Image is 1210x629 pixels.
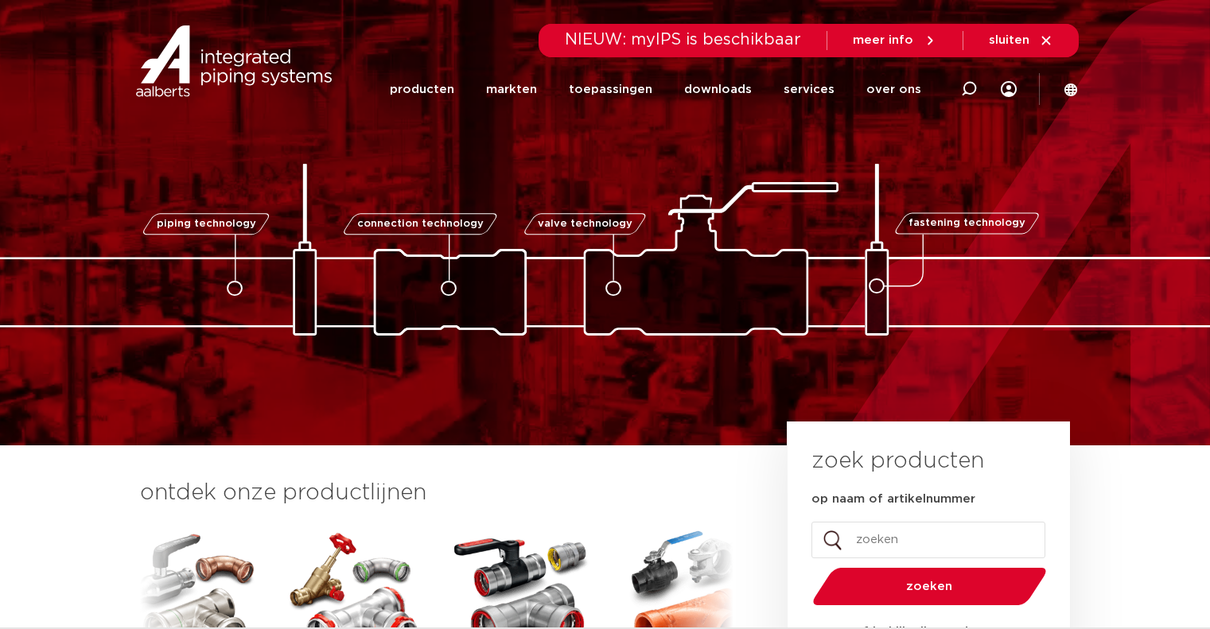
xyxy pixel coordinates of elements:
[811,445,984,477] h3: zoek producten
[1001,57,1017,121] div: my IPS
[565,32,801,48] span: NIEUW: myIPS is beschikbaar
[390,59,454,120] a: producten
[784,59,835,120] a: services
[853,34,913,46] span: meer info
[157,219,256,229] span: piping technology
[811,522,1045,558] input: zoeken
[356,219,483,229] span: connection technology
[989,33,1053,48] a: sluiten
[811,491,975,507] label: op naam of artikelnummer
[854,580,1006,592] span: zoeken
[806,566,1052,607] button: zoeken
[866,59,921,120] a: over ons
[390,59,921,120] nav: Menu
[853,33,937,48] a: meer info
[486,59,537,120] a: markten
[569,59,652,120] a: toepassingen
[908,219,1025,229] span: fastening technology
[140,477,733,509] h3: ontdek onze productlijnen
[684,59,752,120] a: downloads
[538,219,632,229] span: valve technology
[989,34,1029,46] span: sluiten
